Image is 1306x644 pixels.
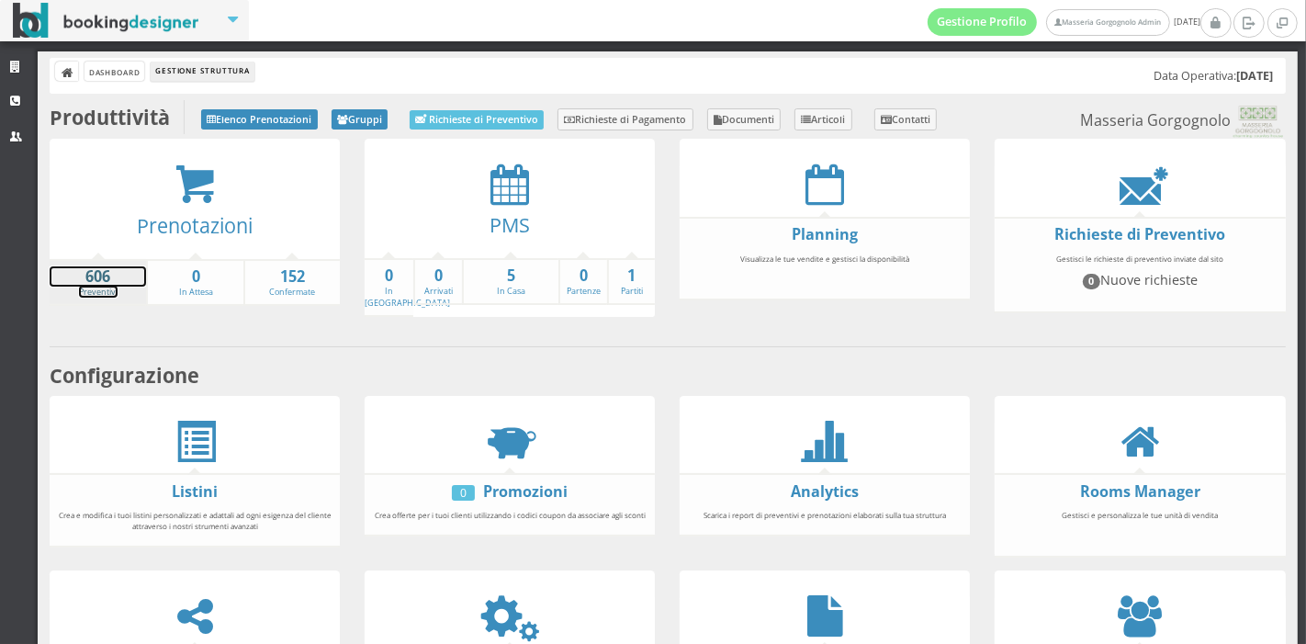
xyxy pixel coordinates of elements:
[1080,481,1200,502] a: Rooms Manager
[50,266,146,288] strong: 606
[201,109,318,130] a: Elenco Prenotazioni
[680,245,970,294] div: Visualizza le tue vendite e gestisci la disponibilità
[995,245,1285,306] div: Gestisci le richieste di preventivo inviate dal sito
[452,485,475,501] div: 0
[50,104,170,130] b: Produttività
[410,110,544,130] a: Richieste di Preventivo
[1046,9,1169,36] a: Masseria Gorgognolo Admin
[1003,272,1277,288] h4: Nuove richieste
[680,502,970,529] div: Scarica i report di preventivi e prenotazioni elaborati sulla tua struttura
[609,266,656,298] a: 1Partiti
[792,224,858,244] a: Planning
[151,62,253,82] li: Gestione Struttura
[1083,274,1101,288] span: 0
[50,362,199,389] b: Configurazione
[365,502,655,529] div: Crea offerte per i tuoi clienti utilizzando i codici coupon da associare agli sconti
[415,266,462,287] strong: 0
[560,266,607,298] a: 0Partenze
[560,266,607,287] strong: 0
[464,266,558,287] strong: 5
[50,502,340,539] div: Crea e modifica i tuoi listini personalizzati e adattali ad ogni esigenza del cliente attraverso ...
[1054,224,1225,244] a: Richieste di Preventivo
[172,481,218,502] a: Listini
[874,108,938,130] a: Contatti
[707,108,782,130] a: Documenti
[1080,106,1285,139] small: Masseria Gorgognolo
[928,8,1038,36] a: Gestione Profilo
[365,266,413,287] strong: 0
[1231,106,1285,139] img: 0603869b585f11eeb13b0a069e529790.png
[50,266,146,299] a: 606Preventivi
[332,109,388,130] a: Gruppi
[791,481,859,502] a: Analytics
[464,266,558,298] a: 5In Casa
[928,8,1200,36] span: [DATE]
[365,266,450,309] a: 0In [GEOGRAPHIC_DATA]
[483,481,568,502] a: Promozioni
[995,502,1285,550] div: Gestisci e personalizza le tue unità di vendita
[13,3,199,39] img: BookingDesigner.com
[490,211,530,238] a: PMS
[609,266,656,287] strong: 1
[137,212,253,239] a: Prenotazioni
[557,108,693,130] a: Richieste di Pagamento
[245,266,340,299] a: 152Confermate
[148,266,242,288] strong: 0
[148,266,242,299] a: 0In Attesa
[84,62,144,81] a: Dashboard
[1154,69,1273,83] h5: Data Operativa:
[415,266,462,298] a: 0Arrivati
[794,108,852,130] a: Articoli
[245,266,340,288] strong: 152
[1236,68,1273,84] b: [DATE]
